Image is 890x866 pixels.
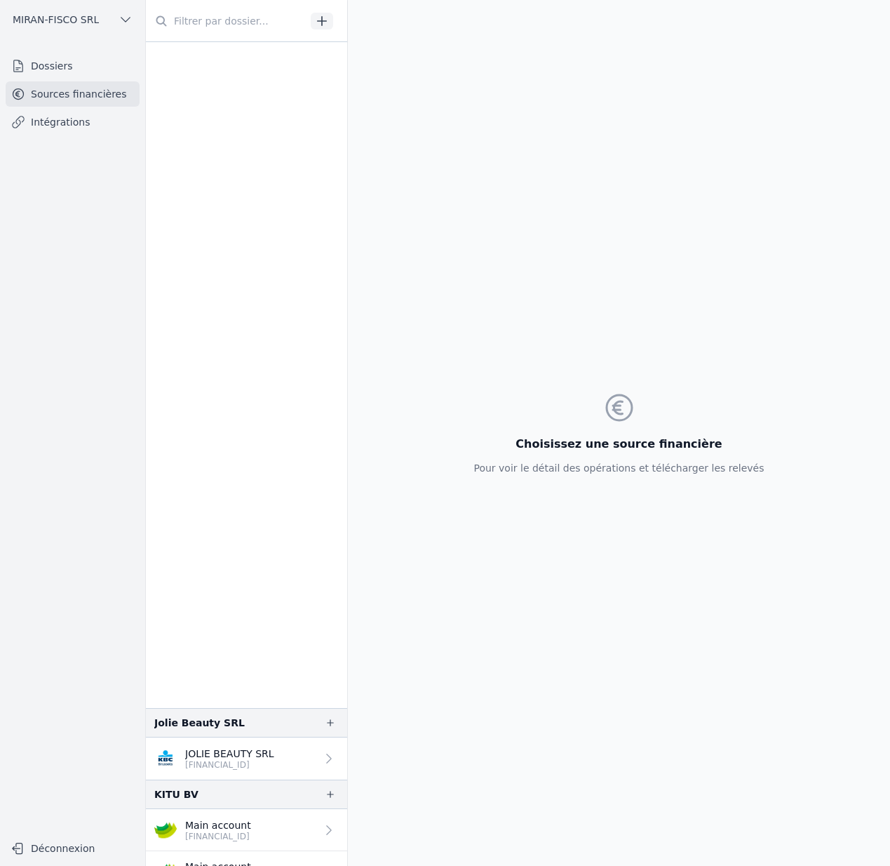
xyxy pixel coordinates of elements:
[185,759,274,771] p: [FINANCIAL_ID]
[6,109,140,135] a: Intégrations
[185,747,274,761] p: JOLIE BEAUTY SRL
[6,81,140,107] a: Sources financières
[6,837,140,860] button: Déconnexion
[146,738,347,780] a: JOLIE BEAUTY SRL [FINANCIAL_ID]
[154,819,177,841] img: crelan.png
[6,53,140,79] a: Dossiers
[146,8,306,34] input: Filtrer par dossier...
[185,831,251,842] p: [FINANCIAL_ID]
[154,786,198,803] div: KITU BV
[473,461,764,475] p: Pour voir le détail des opérations et télécharger les relevés
[154,714,245,731] div: Jolie Beauty SRL
[13,13,99,27] span: MIRAN-FISCO SRL
[185,818,251,832] p: Main account
[146,41,347,708] occluded-content: And 7 items before
[473,436,764,453] h3: Choisissez une source financière
[6,8,140,31] button: MIRAN-FISCO SRL
[154,747,177,770] img: KBC_BRUSSELS_KREDBEBB.png
[146,809,347,851] a: Main account [FINANCIAL_ID]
